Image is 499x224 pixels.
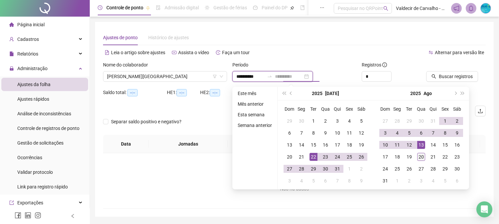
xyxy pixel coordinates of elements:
div: 17 [333,141,341,149]
span: Leia o artigo sobre ajustes [111,50,165,55]
div: 15 [441,141,449,149]
li: Esta semana [235,111,275,119]
th: Jornadas [149,135,227,153]
button: next-year [451,87,459,100]
td: 2025-08-30 [451,163,463,175]
div: 1 [310,117,317,125]
div: 19 [405,153,413,161]
div: 9 [453,129,461,137]
th: Seg [391,103,403,115]
td: 2025-08-04 [391,127,403,139]
th: Sáb [451,103,463,115]
div: HE 1: [167,89,200,96]
th: Ter [308,103,319,115]
div: 8 [441,129,449,137]
span: Alternar para versão lite [435,50,484,55]
span: upload [478,108,483,114]
td: 2025-08-09 [451,127,463,139]
span: swap [429,50,433,55]
span: Relatórios [17,51,38,56]
td: 2025-07-26 [355,151,367,163]
div: HE 2: [200,89,233,96]
span: search [432,74,436,79]
div: 24 [381,165,389,173]
td: 2025-07-11 [343,127,355,139]
span: Validar protocolo [17,169,53,175]
div: 6 [321,177,329,185]
div: 23 [321,153,329,161]
span: Controle de ponto [106,5,143,10]
td: 2025-07-30 [415,115,427,127]
div: 3 [286,177,294,185]
td: 2025-07-29 [403,115,415,127]
td: 2025-08-21 [427,151,439,163]
span: facebook [15,212,21,219]
img: 19474 [481,3,491,13]
div: 14 [298,141,306,149]
div: 8 [310,129,317,137]
div: 30 [321,165,329,173]
td: 2025-08-02 [355,163,367,175]
div: 11 [393,141,401,149]
div: 2 [405,177,413,185]
div: 30 [453,165,461,173]
span: dashboard [253,5,258,10]
div: 26 [357,153,365,161]
span: Separar saldo positivo e negativo? [108,118,184,125]
td: 2025-07-27 [284,163,296,175]
span: bell [468,5,474,11]
li: Mês anterior [235,100,275,108]
div: 6 [286,129,294,137]
td: 2025-08-03 [284,175,296,187]
div: 19 [357,141,365,149]
div: 31 [429,117,437,125]
div: 24 [333,153,341,161]
span: Ajustes de ponto [103,35,138,40]
td: 2025-07-22 [308,151,319,163]
div: 1 [441,117,449,125]
td: 2025-08-05 [308,175,319,187]
div: 1 [345,165,353,173]
td: 2025-07-10 [331,127,343,139]
span: file [9,52,14,56]
div: 20 [286,153,294,161]
div: 14 [429,141,437,149]
span: Ajustes rápidos [17,96,49,102]
th: Qua [415,103,427,115]
div: 29 [441,165,449,173]
td: 2025-08-08 [343,175,355,187]
span: Faça um tour [222,50,250,55]
td: 2025-08-29 [439,163,451,175]
td: 2025-08-27 [415,163,427,175]
div: 9 [321,129,329,137]
span: search [383,6,388,11]
div: 6 [453,177,461,185]
span: Ocorrências [17,155,42,160]
span: --:-- [127,89,138,96]
span: Gestão de solicitações [17,140,63,146]
span: lock [9,66,14,71]
div: 3 [381,129,389,137]
td: 2025-08-25 [391,163,403,175]
div: 6 [417,129,425,137]
div: 5 [357,117,365,125]
td: 2025-07-17 [331,139,343,151]
div: 5 [405,129,413,137]
span: user-add [9,37,14,42]
div: Saldo total: [103,89,167,96]
td: 2025-09-03 [415,175,427,187]
button: super-next-year [459,87,466,100]
td: 2025-07-01 [308,115,319,127]
td: 2025-07-21 [296,151,308,163]
td: 2025-07-09 [319,127,331,139]
div: 15 [310,141,317,149]
td: 2025-07-14 [296,139,308,151]
div: 4 [345,117,353,125]
span: Cadastros [17,37,39,42]
td: 2025-08-16 [451,139,463,151]
div: 10 [333,129,341,137]
div: 26 [405,165,413,173]
div: 3 [417,177,425,185]
span: Página inicial [17,22,45,27]
div: 13 [286,141,294,149]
